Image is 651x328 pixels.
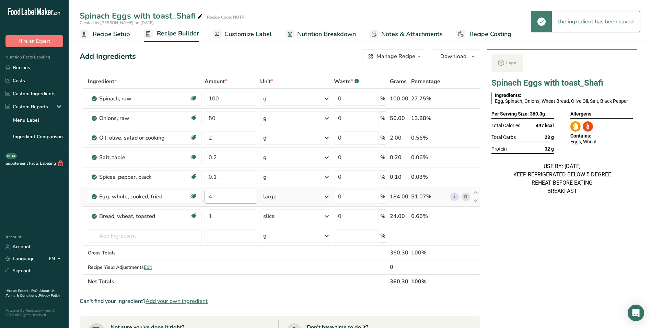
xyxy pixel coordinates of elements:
div: 0.03% [411,173,447,181]
a: Terms & Conditions . [6,293,39,298]
span: Recipe Setup [93,30,130,39]
span: Total Calories [491,123,520,129]
div: Add Ingredients [80,51,136,62]
div: 27.75% [411,95,447,103]
a: Notes & Attachments [370,26,443,42]
div: 0.56% [411,134,447,142]
a: Nutrition Breakdown [286,26,356,42]
div: Bread, wheat, toasted [99,212,185,220]
span: Edit [144,264,152,271]
div: Recipe Yield Adjustments [88,264,202,271]
div: Ingredients: [495,92,630,98]
span: Amount [205,77,227,86]
span: Percentage [411,77,440,86]
span: 23 g [545,134,554,140]
span: Ingredient [88,77,117,86]
div: 13.88% [411,114,447,122]
div: g [263,173,267,181]
span: Total Carbs [491,134,516,140]
div: 0 [390,263,408,271]
div: EN [49,255,63,263]
div: 0.10 [390,173,408,181]
div: 0.06% [411,153,447,162]
th: 360.30 [388,274,410,288]
img: Eggs [570,121,581,132]
div: Spinach, raw [99,95,185,103]
h1: Spinach Eggs with toast_Shafi [491,79,633,87]
div: Eggs, Wheat [570,139,633,145]
div: Spices, pepper, black [99,173,185,181]
img: Wheat [583,121,593,132]
div: g [263,114,267,122]
div: Salt, table [99,153,185,162]
div: Powered By FoodLabelMaker © 2025 All Rights Reserved [5,309,63,317]
div: 0.20 [390,153,408,162]
span: Notes & Attachments [381,30,443,39]
span: Grams [390,77,407,86]
span: Unit [260,77,273,86]
div: Spinach Eggs with toast_Shafi [80,10,204,22]
a: Customize Label [213,26,272,42]
a: Hire an Expert . [5,288,30,293]
div: 184.00 [390,193,408,201]
div: Manage Recipe [376,52,415,61]
div: USE BY: [DATE] KEEP REFRIGERATED BELOW 5 DEGREE REHEAT BEFORE EATING BREAKFAST [487,162,637,195]
button: Manage Recipe [362,50,426,63]
div: Per Serving Size: 360.3g [491,110,554,119]
a: i [450,193,459,201]
div: g [263,232,267,240]
div: 100.00 [390,95,408,103]
button: Hire an Expert [5,35,63,47]
div: BETA [5,153,17,159]
a: FAQ . [31,288,39,293]
div: Oil, olive, salad or cooking [99,134,185,142]
span: Protein [491,146,507,152]
a: Recipe Setup [80,26,130,42]
a: Recipe Costing [456,26,511,42]
span: Contains: [570,133,591,139]
a: Privacy Policy [39,293,60,298]
div: 360.30 [390,249,408,257]
div: large [263,193,277,201]
div: Waste [334,77,359,86]
span: Add your own ingredient [146,297,208,305]
span: Download [440,52,466,61]
a: About Us . [5,288,55,298]
div: Can't find your ingredient? [80,297,480,305]
div: Recipe Code: NUTRI [207,14,245,20]
div: 24.00 [390,212,408,220]
div: 6.66% [411,212,447,220]
div: g [263,134,267,142]
span: Egg, Spinach, Onions, Wheat Bread, Olive Oil, Salt, Black Pepper [495,98,628,104]
input: Add Ingredient [88,229,202,243]
div: 51.07% [411,193,447,201]
a: Recipe Builder [144,26,199,42]
span: Recipe Builder [157,29,199,38]
div: g [263,153,267,162]
div: 100% [411,249,447,257]
th: Net Totals [86,274,388,288]
button: Download [432,50,480,63]
span: Customize Label [224,30,272,39]
div: Open Intercom Messenger [628,305,644,321]
div: g [263,95,267,103]
span: Recipe Costing [469,30,511,39]
div: Custom Reports [5,103,48,110]
div: Allergens [570,110,633,119]
span: Created by [PERSON_NAME] on [DATE] [80,20,154,25]
div: Onions, raw [99,114,185,122]
div: Gross Totals [88,249,202,256]
span: 32 g [545,146,554,152]
span: 497 kcal [536,123,554,129]
div: 2.00 [390,134,408,142]
a: Language [5,253,35,265]
th: 100% [410,274,449,288]
span: Nutrition Breakdown [297,30,356,39]
div: the ingredient has been saved [552,11,640,32]
div: slice [263,212,275,220]
div: Egg, whole, cooked, fried [99,193,185,201]
div: 50.00 [390,114,408,122]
